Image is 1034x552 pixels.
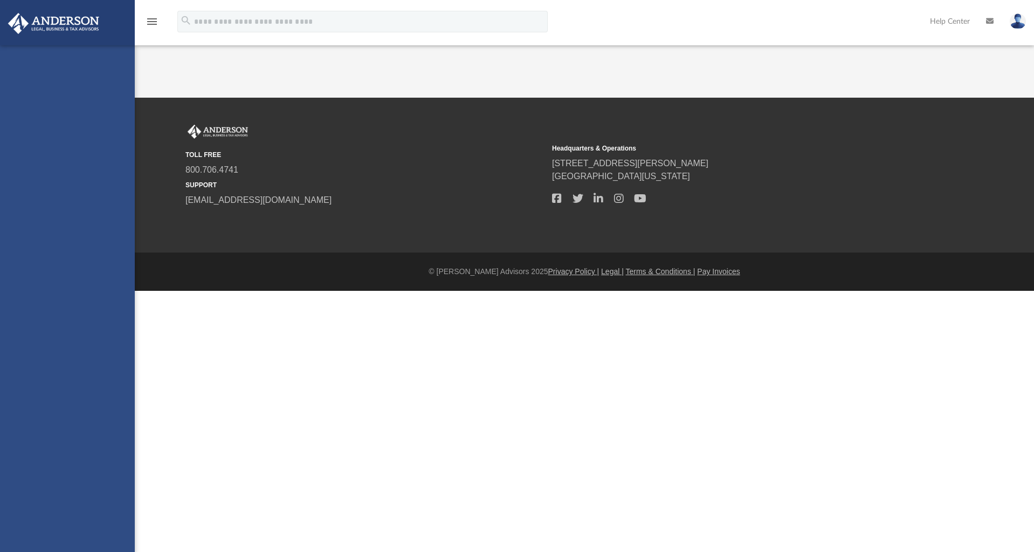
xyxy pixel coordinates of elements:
img: Anderson Advisors Platinum Portal [5,13,102,34]
i: search [180,15,192,26]
a: menu [146,21,158,28]
a: Privacy Policy | [548,267,599,276]
small: TOLL FREE [185,150,544,160]
a: Terms & Conditions | [626,267,695,276]
a: Legal | [601,267,624,276]
img: User Pic [1010,13,1026,29]
i: menu [146,15,158,28]
small: Headquarters & Operations [552,144,911,153]
a: Pay Invoices [697,267,740,276]
a: 800.706.4741 [185,165,238,174]
a: [EMAIL_ADDRESS][DOMAIN_NAME] [185,195,332,205]
a: [STREET_ADDRESS][PERSON_NAME] [552,159,708,168]
small: SUPPORT [185,180,544,190]
img: Anderson Advisors Platinum Portal [185,125,250,139]
a: [GEOGRAPHIC_DATA][US_STATE] [552,172,690,181]
div: © [PERSON_NAME] Advisors 2025 [135,266,1034,277]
